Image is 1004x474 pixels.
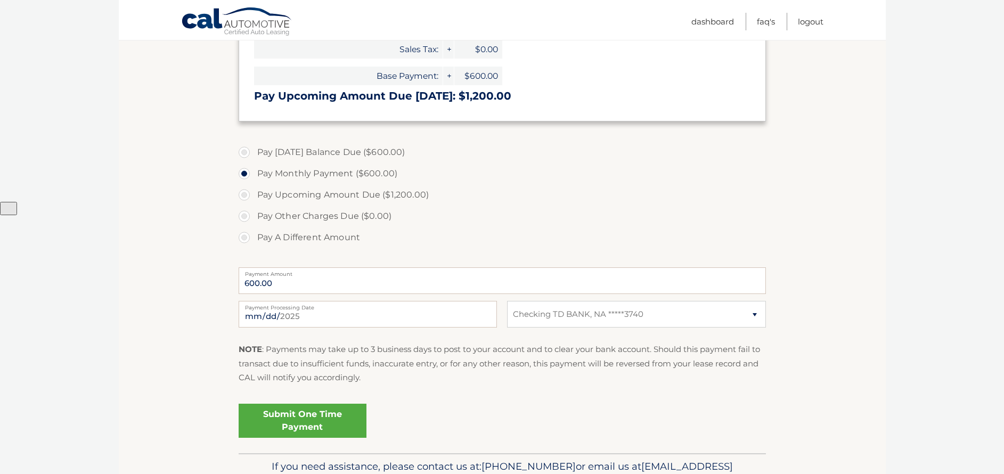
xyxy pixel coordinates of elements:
[254,89,750,103] h3: Pay Upcoming Amount Due [DATE]: $1,200.00
[443,40,454,59] span: +
[691,13,734,30] a: Dashboard
[239,227,766,248] label: Pay A Different Amount
[181,7,293,38] a: Cal Automotive
[254,67,443,85] span: Base Payment:
[239,344,262,354] strong: NOTE
[239,184,766,206] label: Pay Upcoming Amount Due ($1,200.00)
[239,301,497,309] label: Payment Processing Date
[239,163,766,184] label: Pay Monthly Payment ($600.00)
[254,40,443,59] span: Sales Tax:
[239,301,497,328] input: Payment Date
[239,142,766,163] label: Pay [DATE] Balance Due ($600.00)
[454,67,502,85] span: $600.00
[239,206,766,227] label: Pay Other Charges Due ($0.00)
[454,40,502,59] span: $0.00
[239,404,366,438] a: Submit One Time Payment
[239,267,766,294] input: Payment Amount
[443,67,454,85] span: +
[481,460,576,472] span: [PHONE_NUMBER]
[798,13,823,30] a: Logout
[239,342,766,385] p: : Payments may take up to 3 business days to post to your account and to clear your bank account....
[239,267,766,276] label: Payment Amount
[757,13,775,30] a: FAQ's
